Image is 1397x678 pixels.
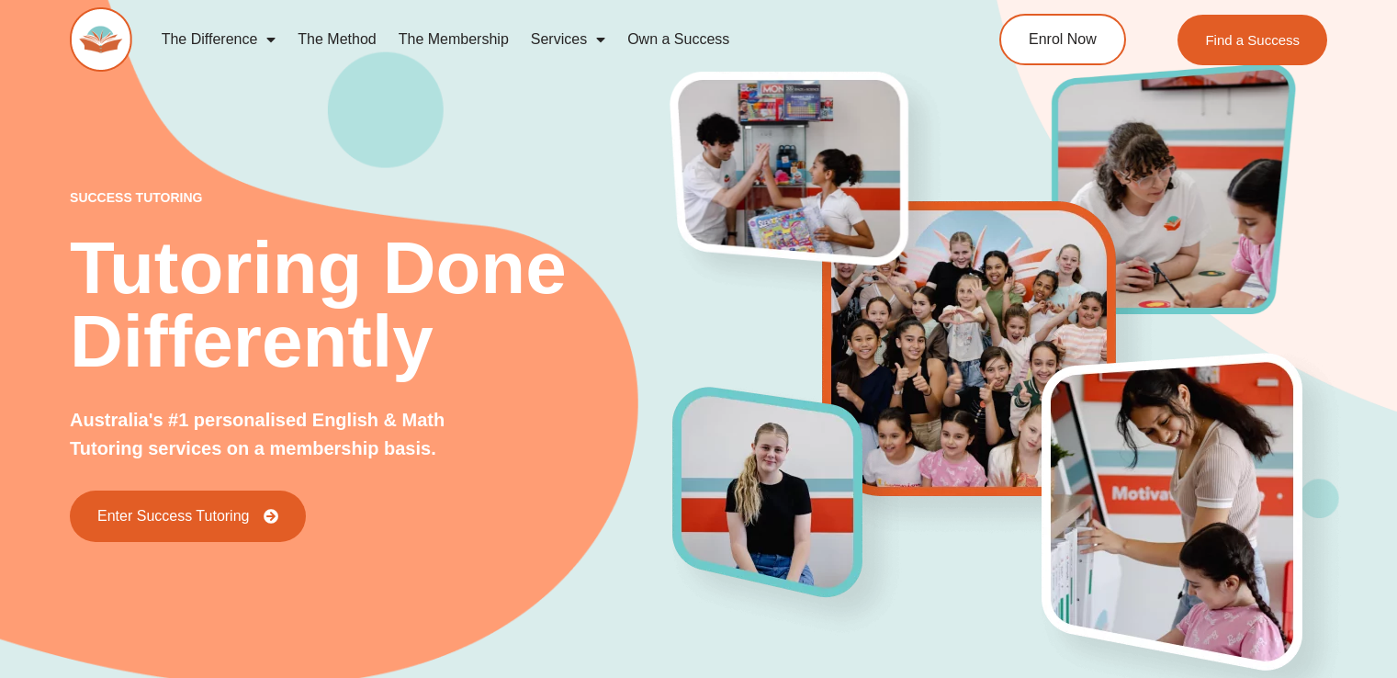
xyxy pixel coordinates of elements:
h2: Tutoring Done Differently [70,232,673,379]
span: Enter Success Tutoring [97,509,249,524]
a: Enrol Now [999,14,1126,65]
nav: Menu [151,18,928,61]
p: Australia's #1 personalised English & Math Tutoring services on a membership basis. [70,406,511,463]
a: Own a Success [616,18,740,61]
p: success tutoring [70,191,673,204]
a: Services [520,18,616,61]
a: Enter Success Tutoring [70,491,306,542]
a: Find a Success [1177,15,1327,65]
a: The Membership [388,18,520,61]
span: Enrol Now [1029,32,1097,47]
a: The Method [287,18,387,61]
span: Find a Success [1205,33,1300,47]
a: The Difference [151,18,287,61]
